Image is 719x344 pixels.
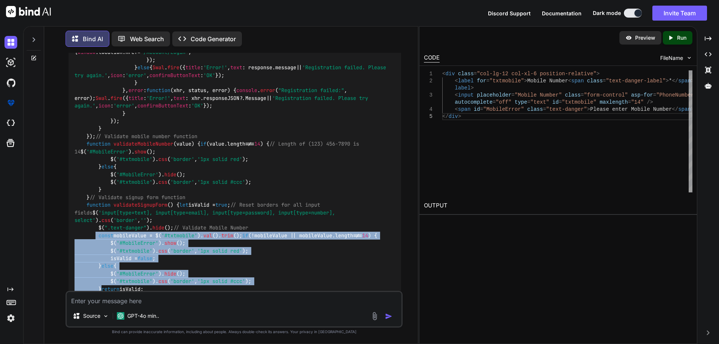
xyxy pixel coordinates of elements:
span: span [458,106,471,112]
span: < [442,71,445,77]
span: type [515,99,527,105]
span: fire [167,64,179,71]
button: Documentation [542,9,582,17]
span: ".text-danger" [104,225,146,231]
span: '#MobileError' [116,270,158,277]
span: > [665,78,668,84]
span: for [477,78,486,84]
span: title [185,64,200,71]
span: 'input[type=text], input[type=email], input[type=password], input[type=number], select' [75,209,338,223]
span: if [200,140,206,147]
p: GPT-4o min.. [127,312,159,320]
span: = [653,92,656,98]
span: '#txtmobile' [116,179,152,185]
span: error [260,87,275,94]
span: = [543,106,546,112]
span: trim [221,232,233,239]
span: = [603,78,606,84]
span: false [137,255,152,262]
span: Message [245,95,266,101]
img: attachment [370,312,379,320]
span: "txtmobile" [562,99,596,105]
span: 14 [254,140,260,147]
span: 'OK' [191,103,203,109]
p: Preview [635,34,655,42]
span: console [236,87,257,94]
div: 1 [424,70,433,77]
span: placeholder [477,92,511,98]
span: show [134,148,146,155]
span: xhr, status, error [173,87,227,94]
span: '1px solid #ccc' [197,278,245,285]
img: GPT-4o mini [117,312,124,320]
span: let [179,202,188,208]
span: span [678,78,691,84]
span: if [242,232,248,239]
span: text [173,95,185,101]
p: Run [677,34,686,42]
span: 'border' [170,247,194,254]
span: text [230,64,242,71]
span: // Validate Mobile Number [173,225,248,231]
p: Bind AI [83,34,103,43]
span: Swal [95,95,107,101]
img: settings [4,312,17,325]
span: else [137,64,149,71]
span: = [486,78,489,84]
span: Discord Support [488,10,531,16]
span: "txtmobile" [489,78,524,84]
img: githubDark [4,76,17,89]
span: '1px solid red' [197,247,242,254]
span: id [552,99,559,105]
span: window [78,49,95,56]
span: // Length of (123) 456-7890 is 14 [75,140,362,155]
span: Swal [152,64,164,71]
span: class [587,78,603,84]
span: 'border' [170,179,194,185]
span: 'error' [113,103,134,109]
img: chevron down [686,55,692,61]
h2: OUTPUT [419,197,697,214]
span: show [164,240,176,247]
span: > [458,113,461,119]
img: cloudideIcon [4,117,17,130]
span: href [125,49,137,56]
span: maxlength [600,99,628,105]
div: 3 [424,92,433,99]
span: fire [110,95,122,101]
span: '1px solid red' [197,156,242,162]
span: 'Registration failed. Please try again.' [75,95,371,109]
p: Source [83,312,100,320]
span: > [596,71,599,77]
img: darkChat [4,36,17,49]
span: // Validate mobile number function [95,133,197,140]
span: function [87,140,110,147]
span: '#txtmobile' [161,232,197,239]
span: "form-control" [584,92,628,98]
span: label [455,85,470,91]
span: css [158,179,167,185]
span: '' [140,217,146,223]
span: = [559,99,562,105]
span: 'OK' [203,72,215,79]
span: validateSignupForm [113,202,167,208]
span: 14 [362,232,368,239]
span: class [458,71,474,77]
span: = [628,99,631,105]
span: Please enter Mobile Number [590,106,672,112]
span: class [527,106,543,112]
span: div [445,71,455,77]
span: 'Error!' [203,64,227,71]
span: '#MobileError' [116,171,158,178]
span: '1px solid #ccc' [197,179,245,185]
img: darkAi-studio [4,56,17,69]
span: </ [442,113,449,119]
span: function [146,87,170,94]
span: hide [164,171,176,178]
span: span [571,78,584,84]
span: length [227,140,245,147]
span: </ [672,106,678,112]
span: location [98,49,122,56]
span: icon [98,103,110,109]
p: Web Search [130,34,164,43]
